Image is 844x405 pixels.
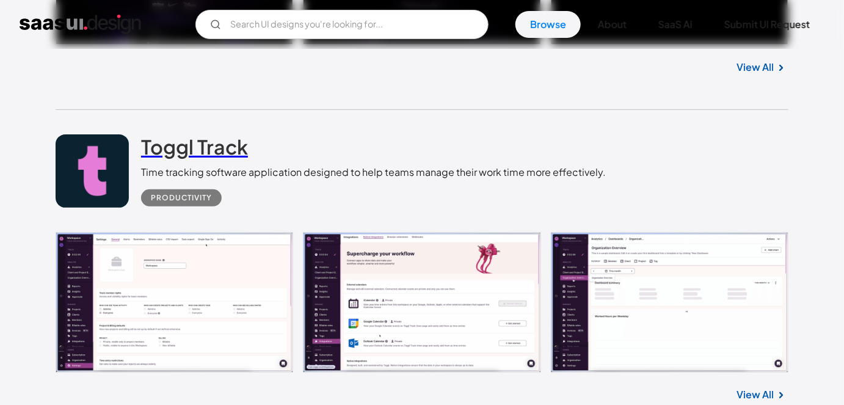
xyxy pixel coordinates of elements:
a: Browse [515,11,581,38]
a: View All [737,60,774,75]
a: SaaS Ai [644,11,707,38]
div: Time tracking software application designed to help teams manage their work time more effectively. [141,165,606,180]
input: Search UI designs you're looking for... [195,10,489,39]
a: Toggl Track [141,134,248,165]
a: View All [737,387,774,402]
h2: Toggl Track [141,134,248,159]
div: Productivity [151,191,212,205]
a: home [20,15,141,34]
a: About [583,11,641,38]
a: Submit UI Request [710,11,824,38]
form: Email Form [195,10,489,39]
